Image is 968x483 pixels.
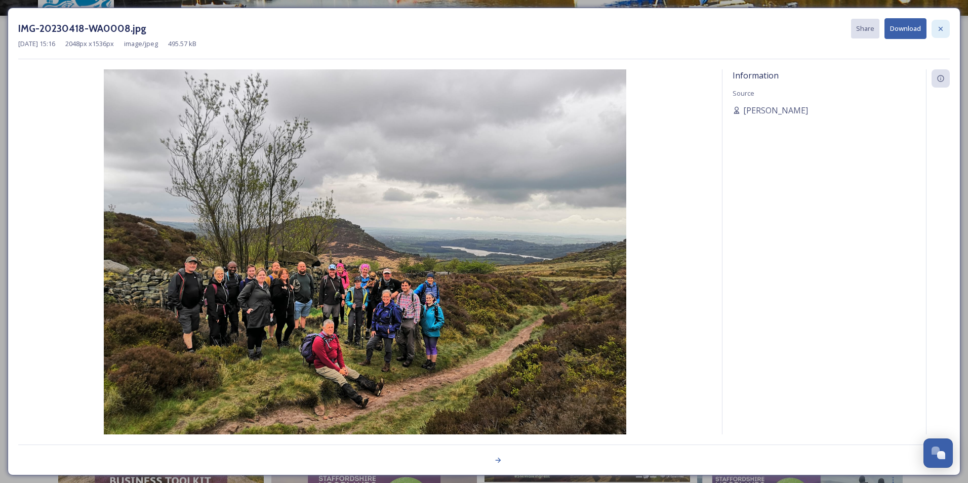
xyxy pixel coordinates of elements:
[168,39,196,49] span: 495.57 kB
[124,39,158,49] span: image/jpeg
[18,69,712,461] img: IMG-20230418-WA0008.jpg
[733,89,754,98] span: Source
[923,438,953,468] button: Open Chat
[884,18,926,39] button: Download
[65,39,114,49] span: 2048 px x 1536 px
[851,19,879,38] button: Share
[18,21,146,36] h3: IMG-20230418-WA0008.jpg
[743,104,808,116] span: [PERSON_NAME]
[18,39,55,49] span: [DATE] 15:16
[733,70,779,81] span: Information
